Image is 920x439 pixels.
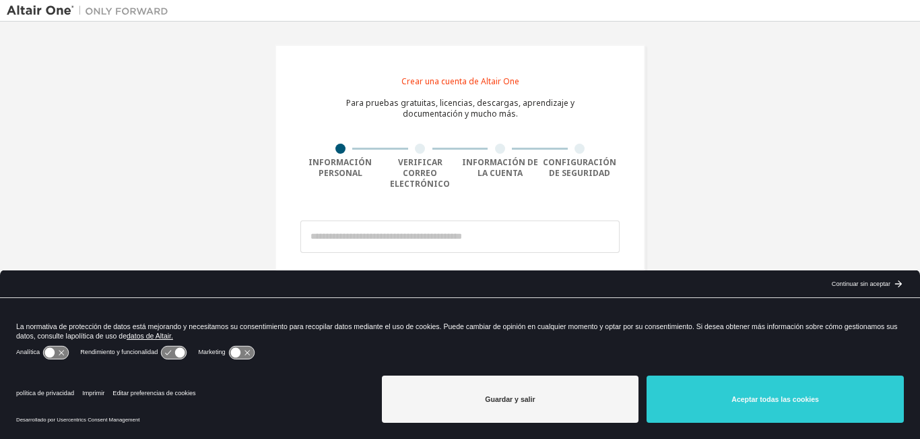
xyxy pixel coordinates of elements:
[543,156,616,179] font: Configuración de seguridad
[403,108,518,119] font: documentación y mucho más.
[390,156,450,189] font: Verificar correo electrónico
[308,156,372,179] font: Información personal
[462,156,538,179] font: Información de la cuenta
[401,76,519,87] font: Crear una cuenta de Altair One
[7,4,175,18] img: Altair Uno
[346,97,574,109] font: Para pruebas gratuitas, licencias, descargas, aprendizaje y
